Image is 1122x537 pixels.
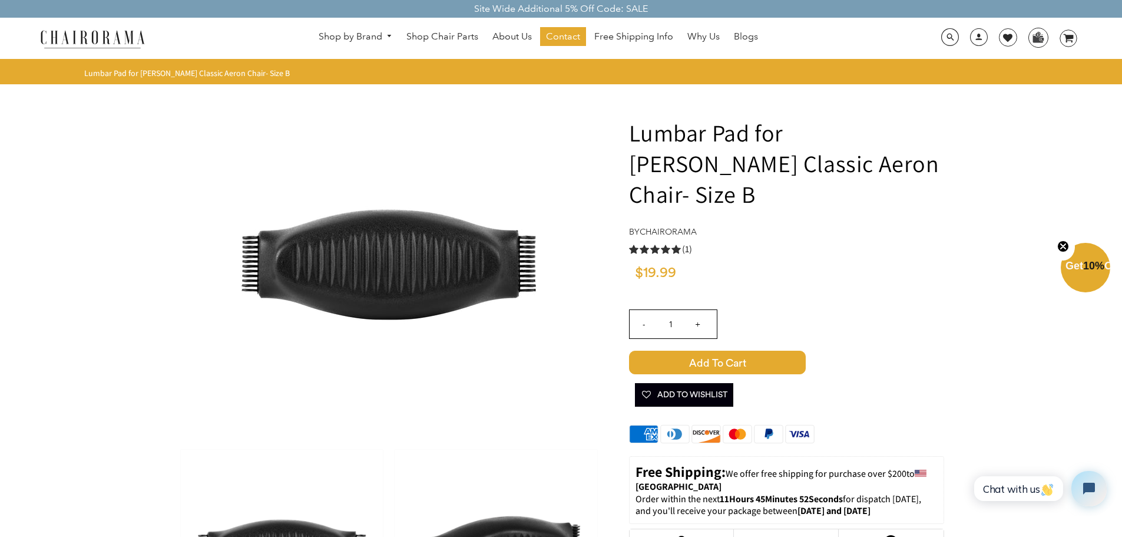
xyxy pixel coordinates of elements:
[34,28,151,49] img: chairorama
[588,27,679,46] a: Free Shipping Info
[687,31,720,43] span: Why Us
[734,31,758,43] span: Blogs
[629,227,944,237] h4: by
[401,27,484,46] a: Shop Chair Parts
[629,351,944,374] button: Add to Cart
[629,243,944,255] a: 5.0 rating (1 votes)
[636,463,938,493] p: to
[720,493,843,505] span: 11Hours 45Minutes 52Seconds
[681,27,726,46] a: Why Us
[630,310,658,338] input: -
[728,27,764,46] a: Blogs
[492,31,532,43] span: About Us
[1029,28,1047,46] img: WhatsApp_Image_2024-07-12_at_16.23.01.webp
[313,28,399,46] a: Shop by Brand
[684,310,712,338] input: +
[640,226,697,237] a: chairorama
[629,117,944,209] h1: Lumbar Pad for [PERSON_NAME] Classic Aeron Chair- Size B
[636,493,938,518] p: Order within the next for dispatch [DATE], and you'll receive your package between
[84,68,290,78] span: Lumbar Pad for [PERSON_NAME] Classic Aeron Chair- Size B
[540,27,586,46] a: Contact
[629,351,806,374] span: Add to Cart
[636,462,726,481] strong: Free Shipping:
[212,88,565,442] img: Lumbar Pad for Herman Miller Classic Aeron Chair- Size B - chairorama
[682,243,692,256] span: (1)
[1065,260,1120,272] span: Get Off
[726,467,906,480] span: We offer free shipping for purchase over $200
[797,505,871,517] strong: [DATE] and [DATE]
[1061,244,1110,294] div: Get10%OffClose teaser
[636,480,721,493] strong: [GEOGRAPHIC_DATA]
[406,31,478,43] span: Shop Chair Parts
[201,27,875,49] nav: DesktopNavigation
[486,27,538,46] a: About Us
[961,461,1117,516] iframe: Tidio Chat
[635,266,676,280] span: $19.99
[84,68,294,78] nav: breadcrumbs
[1051,233,1075,261] button: Close teaser
[212,258,565,270] a: Lumbar Pad for Herman Miller Classic Aeron Chair- Size B - chairorama
[546,31,580,43] span: Contact
[641,383,727,407] span: Add To Wishlist
[594,31,673,43] span: Free Shipping Info
[635,383,733,407] button: Add To Wishlist
[1083,260,1104,272] span: 10%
